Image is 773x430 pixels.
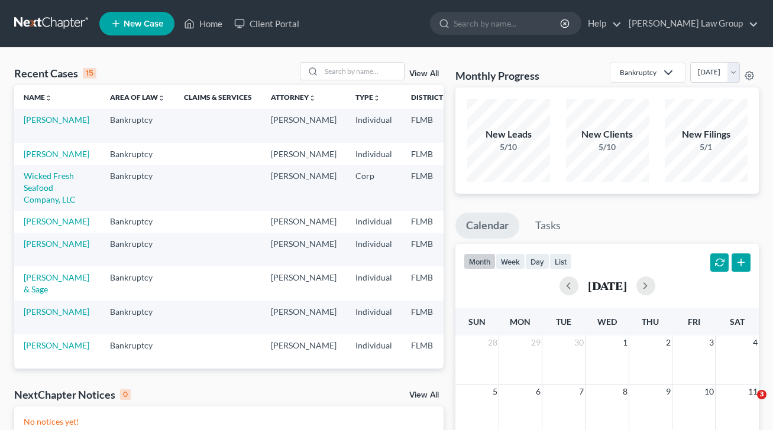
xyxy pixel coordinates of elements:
p: No notices yet! [24,416,434,428]
span: 10 [703,385,715,399]
td: [PERSON_NAME] [261,301,346,334]
span: 8 [622,385,629,399]
a: Wicked Fresh Seafood Company, LLC [24,171,76,204]
span: 11 [747,385,759,399]
td: Individual [346,233,402,266]
i: unfold_more [443,95,450,102]
td: Individual [346,301,402,334]
div: 5/1 [665,141,748,153]
div: New Leads [467,128,550,141]
td: [PERSON_NAME] [261,109,346,142]
td: [PERSON_NAME] [261,143,346,165]
h2: [DATE] [588,279,627,292]
a: Home [178,13,228,34]
td: Bankruptcy [101,266,174,300]
div: 15 [83,68,96,79]
td: Bankruptcy [101,334,174,368]
span: 28 [487,335,499,350]
td: Bankruptcy [101,165,174,210]
a: Area of Lawunfold_more [110,93,165,102]
a: Client Portal [228,13,305,34]
td: [PERSON_NAME] [261,369,346,402]
td: [PERSON_NAME] [261,165,346,210]
td: Bankruptcy [101,369,174,402]
a: View All [409,391,439,399]
td: [PERSON_NAME] [261,334,346,368]
td: [PERSON_NAME] [261,211,346,233]
i: unfold_more [45,95,52,102]
a: [PERSON_NAME] & Sage [24,272,89,294]
a: View All [409,70,439,78]
a: Nameunfold_more [24,93,52,102]
h3: Monthly Progress [455,69,539,83]
i: unfold_more [158,95,165,102]
td: FLMB [402,165,460,210]
a: [PERSON_NAME] [24,307,89,317]
a: [PERSON_NAME] [24,149,89,159]
span: New Case [124,19,163,28]
a: [PERSON_NAME] [24,216,89,226]
span: Wed [597,317,617,327]
i: unfold_more [373,95,380,102]
td: Individual [346,211,402,233]
td: FLMB [402,109,460,142]
div: New Filings [665,128,748,141]
td: Individual [346,369,402,402]
div: New Clients [566,128,649,141]
span: 9 [665,385,672,399]
th: Claims & Services [174,85,261,109]
td: FLMB [402,334,460,368]
div: 0 [120,389,131,400]
a: Tasks [525,213,571,239]
button: month [464,253,496,269]
td: FLMB [402,301,460,334]
iframe: Intercom live chat [733,390,761,418]
span: Thu [642,317,659,327]
span: 3 [757,390,766,399]
td: Bankruptcy [101,233,174,266]
a: Attorneyunfold_more [271,93,316,102]
button: day [525,253,549,269]
input: Search by name... [321,63,404,80]
td: Corp [346,165,402,210]
span: 29 [530,335,542,350]
span: 6 [535,385,542,399]
span: Sun [468,317,486,327]
a: [PERSON_NAME] [24,340,89,350]
span: Fri [688,317,700,327]
span: 2 [665,335,672,350]
a: Districtunfold_more [411,93,450,102]
span: Mon [510,317,531,327]
span: Sat [730,317,745,327]
span: 7 [578,385,585,399]
div: 5/10 [566,141,649,153]
span: Tue [556,317,571,327]
td: [PERSON_NAME] [261,266,346,300]
td: [PERSON_NAME] [261,233,346,266]
td: FLMB [402,143,460,165]
td: Individual [346,143,402,165]
a: Help [582,13,622,34]
td: Bankruptcy [101,301,174,334]
input: Search by name... [454,12,562,34]
div: NextChapter Notices [14,387,131,402]
td: Individual [346,109,402,142]
a: [PERSON_NAME] [24,239,89,249]
td: FLMB [402,211,460,233]
td: Bankruptcy [101,211,174,233]
div: Bankruptcy [620,67,656,77]
i: unfold_more [309,95,316,102]
span: 3 [708,335,715,350]
span: 4 [752,335,759,350]
a: [PERSON_NAME] Law Group [623,13,758,34]
div: 5/10 [467,141,550,153]
a: [PERSON_NAME] [24,115,89,125]
button: week [496,253,525,269]
span: 30 [573,335,585,350]
span: 5 [491,385,499,399]
td: Individual [346,266,402,300]
td: FLMB [402,369,460,402]
td: Bankruptcy [101,143,174,165]
div: Recent Cases [14,66,96,80]
td: Individual [346,334,402,368]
